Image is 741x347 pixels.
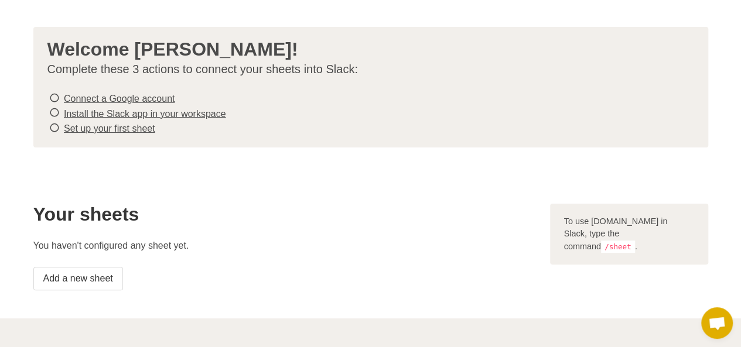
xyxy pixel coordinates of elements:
h3: Welcome [PERSON_NAME]! [47,39,685,60]
code: /sheet [601,241,635,253]
a: Install the Slack app in your workspace [64,108,226,118]
p: Complete these 3 actions to connect your sheets into Slack: [47,62,685,77]
a: Connect a Google account [64,94,175,104]
a: Set up your first sheet [64,123,155,133]
h2: Your sheets [33,204,536,225]
div: To use [DOMAIN_NAME] in Slack, type the command . [550,204,708,265]
a: Open chat [701,307,733,339]
a: Add a new sheet [33,267,123,290]
p: You haven't configured any sheet yet. [33,239,536,253]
